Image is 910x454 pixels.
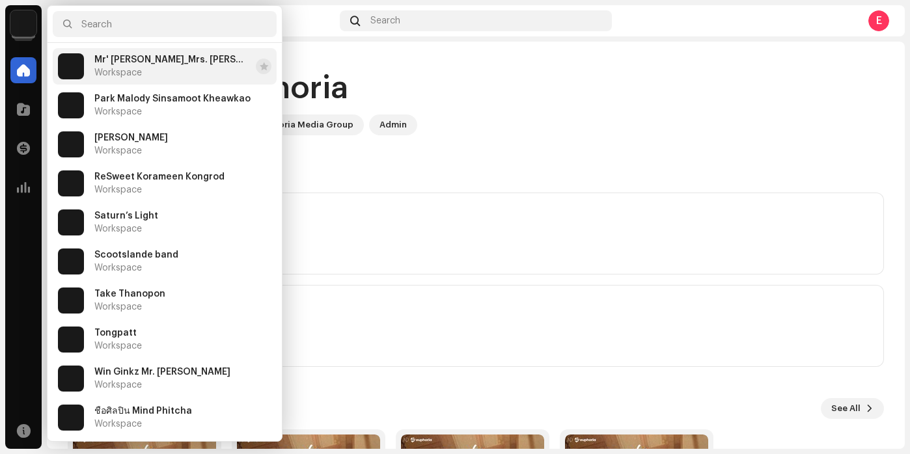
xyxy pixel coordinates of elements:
span: See All [831,395,861,421]
img: de0d2825-999c-4937-b35a-9adca56ee094 [58,92,84,118]
div: Last update on [DATE] [84,248,868,263]
img: de0d2825-999c-4937-b35a-9adca56ee094 [58,248,84,274]
re-o-card-value: Last Statement [68,285,884,367]
span: Workspace [94,341,142,351]
div: Last Statement [84,296,868,306]
span: Win Ginkz Mr. Varut Onoonjitara [94,367,230,377]
span: Park Malody Sinsamoot Kheawkao [94,94,251,104]
img: de0d2825-999c-4937-b35a-9adca56ee094 [58,170,84,196]
span: Ramsey Ram Kumarpandey [94,133,168,143]
img: de0d2825-999c-4937-b35a-9adca56ee094 [10,10,36,36]
div: Euphoria Media Group [258,117,353,133]
img: de0d2825-999c-4937-b35a-9adca56ee094 [58,327,84,353]
img: de0d2825-999c-4937-b35a-9adca56ee094 [58,131,84,157]
img: de0d2825-999c-4937-b35a-9adca56ee094 [58,405,84,431]
img: de0d2825-999c-4937-b35a-9adca56ee094 [58,366,84,392]
span: Workspace [94,419,142,429]
img: de0d2825-999c-4937-b35a-9adca56ee094 [58,53,84,79]
span: ReSweet Korameen Kongrod [94,172,225,182]
input: Search [53,11,277,37]
span: Search [370,16,400,26]
div: Admin [379,117,407,133]
div: E [868,10,889,31]
img: de0d2825-999c-4937-b35a-9adca56ee094 [58,209,84,235]
span: Workspace [94,68,142,78]
span: Workspace [94,302,142,312]
span: Workspace [94,224,142,234]
span: Workspace [94,146,142,156]
span: Workspace [94,185,142,195]
span: Mr' พระจันทร์_Mrs. Krongkarn Kaewjamras [94,55,251,65]
img: de0d2825-999c-4937-b35a-9adca56ee094 [58,287,84,314]
span: Saturn’s Light [94,211,158,221]
span: Workspace [94,107,142,117]
div: Hi, Euphoria [167,68,417,109]
span: Workspace [94,263,142,273]
span: Tongpatt [94,328,137,338]
re-o-card-value: Balance [68,193,884,274]
span: Scootslande band [94,250,178,260]
div: Balance [84,204,868,214]
span: ชื่อศิลปิน Mind Phitcha [94,406,192,416]
span: Workspace [94,380,142,390]
button: See All [821,398,884,419]
span: Take Thanopon [94,289,165,299]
